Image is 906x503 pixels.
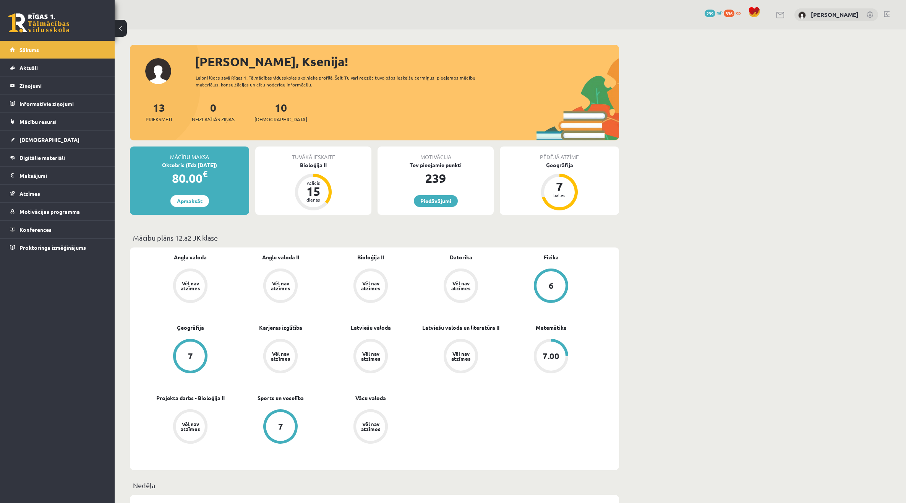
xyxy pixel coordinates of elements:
a: Aktuāli [10,59,105,77]
a: 7 [145,339,235,375]
a: Latviešu valoda un literatūra II [422,324,499,332]
span: mP [716,10,723,16]
a: Bioloģija II [357,253,384,261]
a: 239 mP [705,10,723,16]
span: Proktoringa izmēģinājums [19,244,86,251]
a: 7 [235,409,326,445]
img: Ksenija Tereško [798,11,806,19]
span: Atzīmes [19,190,40,197]
a: Atzīmes [10,185,105,202]
a: Matemātika [536,324,567,332]
div: Vēl nav atzīmes [360,351,381,361]
span: Konferences [19,226,52,233]
div: balles [548,193,571,197]
div: Vēl nav atzīmes [270,351,291,361]
a: Vēl nav atzīmes [416,339,506,375]
div: Ģeogrāfija [500,161,619,169]
span: 336 [724,10,734,17]
a: Fizika [544,253,559,261]
div: Vēl nav atzīmes [180,281,201,291]
div: Vēl nav atzīmes [360,281,381,291]
div: Vēl nav atzīmes [360,422,381,431]
div: 239 [378,169,494,187]
span: Aktuāli [19,64,38,71]
span: [DEMOGRAPHIC_DATA] [254,116,307,123]
div: Vēl nav atzīmes [270,281,291,291]
a: Vēl nav atzīmes [326,339,416,375]
a: [DEMOGRAPHIC_DATA] [10,131,105,148]
a: 336 xp [724,10,744,16]
div: 6 [549,282,554,290]
a: Piedāvājumi [414,195,458,207]
div: Oktobris (līdz [DATE]) [130,161,249,169]
a: Maksājumi [10,167,105,184]
a: Informatīvie ziņojumi [10,95,105,112]
a: Angļu valoda II [262,253,299,261]
a: Datorika [450,253,472,261]
div: Vēl nav atzīmes [450,281,472,291]
a: 7.00 [506,339,596,375]
span: 239 [705,10,715,17]
a: Sports un veselība [258,394,304,402]
span: Neizlasītās ziņas [192,116,235,123]
a: Vēl nav atzīmes [145,269,235,304]
div: Vēl nav atzīmes [180,422,201,431]
div: Motivācija [378,147,494,161]
a: 10[DEMOGRAPHIC_DATA] [254,101,307,123]
p: Nedēļa [133,480,616,490]
a: Proktoringa izmēģinājums [10,239,105,256]
a: Vēl nav atzīmes [145,409,235,445]
span: xp [736,10,741,16]
div: 15 [302,185,325,197]
div: 7 [548,181,571,193]
span: Digitālie materiāli [19,154,65,161]
a: [PERSON_NAME] [811,11,859,18]
a: Vēl nav atzīmes [326,409,416,445]
legend: Maksājumi [19,167,105,184]
a: Angļu valoda [174,253,207,261]
legend: Ziņojumi [19,77,105,94]
a: Apmaksāt [170,195,209,207]
a: 13Priekšmeti [146,101,172,123]
a: Latviešu valoda [351,324,391,332]
span: Motivācijas programma [19,208,80,215]
a: Karjeras izglītība [259,324,302,332]
div: Bioloģija II [255,161,371,169]
a: 6 [506,269,596,304]
a: Vācu valoda [355,394,386,402]
a: Motivācijas programma [10,203,105,220]
div: [PERSON_NAME], Ksenija! [195,52,619,71]
a: Vēl nav atzīmes [235,339,326,375]
p: Mācību plāns 12.a2 JK klase [133,233,616,243]
a: Ģeogrāfija [177,324,204,332]
div: 7 [188,352,193,360]
div: Vēl nav atzīmes [450,351,472,361]
legend: Informatīvie ziņojumi [19,95,105,112]
div: 80.00 [130,169,249,187]
div: Tev pieejamie punkti [378,161,494,169]
a: Projekta darbs - Bioloģija II [156,394,225,402]
a: Mācību resursi [10,113,105,130]
div: dienas [302,197,325,202]
span: € [203,168,207,179]
div: Tuvākā ieskaite [255,147,371,161]
div: Mācību maksa [130,147,249,161]
a: Bioloģija II Atlicis 15 dienas [255,161,371,212]
div: Pēdējā atzīme [500,147,619,161]
span: Sākums [19,46,39,53]
a: 0Neizlasītās ziņas [192,101,235,123]
a: Vēl nav atzīmes [326,269,416,304]
div: Laipni lūgts savā Rīgas 1. Tālmācības vidusskolas skolnieka profilā. Šeit Tu vari redzēt tuvojošo... [196,74,489,88]
a: Ģeogrāfija 7 balles [500,161,619,212]
a: Vēl nav atzīmes [416,269,506,304]
a: Konferences [10,221,105,238]
span: Mācību resursi [19,118,57,125]
span: [DEMOGRAPHIC_DATA] [19,136,79,143]
div: 7.00 [543,352,559,360]
a: Digitālie materiāli [10,149,105,166]
a: Ziņojumi [10,77,105,94]
a: Vēl nav atzīmes [235,269,326,304]
a: Rīgas 1. Tālmācības vidusskola [8,13,70,33]
span: Priekšmeti [146,116,172,123]
div: Atlicis [302,181,325,185]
